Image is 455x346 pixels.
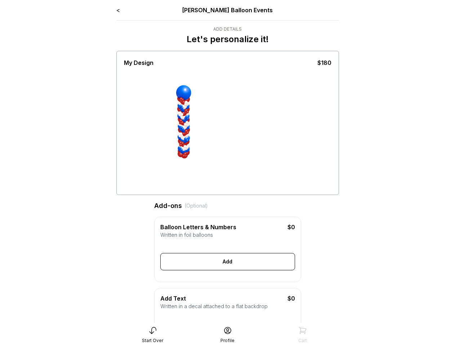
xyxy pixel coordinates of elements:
[124,58,153,67] div: My Design
[160,223,268,231] div: Balloon Letters & Numbers
[317,58,331,67] div: $180
[161,6,294,14] div: [PERSON_NAME] Balloon Events
[185,202,208,209] div: (Optional)
[220,338,235,343] div: Profile
[154,201,301,211] div: Add-ons
[160,294,268,303] div: Add Text
[160,231,295,239] div: Written in foil balloons
[298,338,307,343] div: Cart
[268,294,295,303] div: $0
[187,26,269,32] div: Add Details
[160,303,295,310] div: Written in a decal attached to a flat backdrop
[187,34,269,45] p: Let's personalize it!
[268,223,295,231] div: $0
[160,253,295,270] div: Add
[142,338,163,343] div: Start Over
[116,6,120,14] a: <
